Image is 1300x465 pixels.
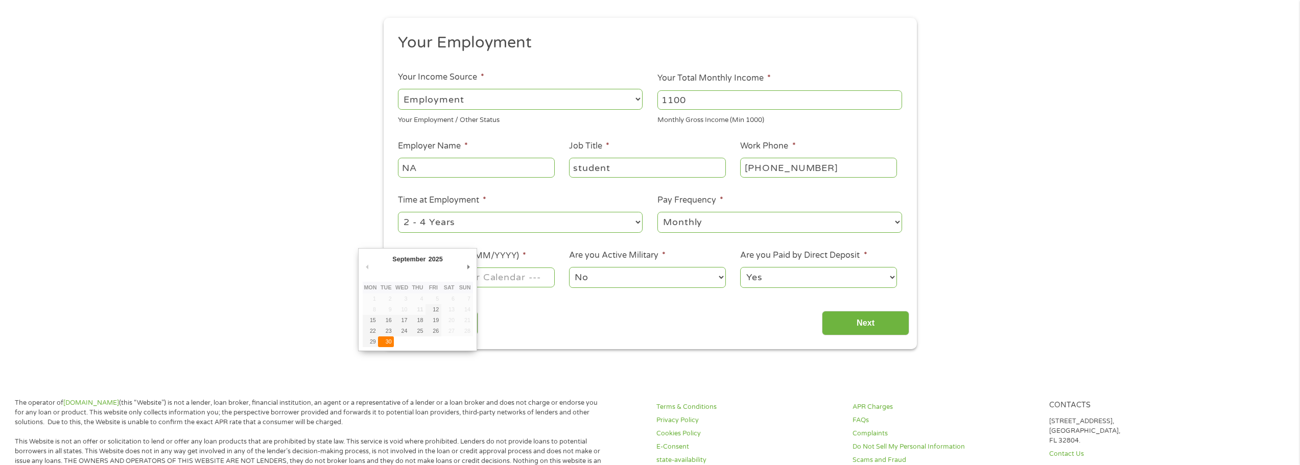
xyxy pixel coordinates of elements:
a: [DOMAIN_NAME] [63,399,119,407]
h4: Contacts [1049,401,1233,410]
label: Are you Active Military [569,250,666,261]
button: 15 [363,315,379,326]
button: 22 [363,326,379,336]
abbr: Tuesday [381,284,392,290]
h2: Your Employment [398,33,894,53]
button: 29 [363,336,379,347]
a: Cookies Policy [656,429,840,438]
input: Cashier [569,158,725,177]
p: [STREET_ADDRESS], [GEOGRAPHIC_DATA], FL 32804. [1049,417,1233,446]
label: Pay Frequency [657,195,723,206]
button: Next Month [464,260,473,274]
div: Your Employment / Other Status [398,112,643,126]
p: The operator of (this “Website”) is not a lender, loan broker, financial institution, an agent or... [15,398,604,427]
abbr: Monday [364,284,376,290]
a: E-Consent [656,442,840,452]
button: 12 [426,304,441,315]
label: Time at Employment [398,195,486,206]
div: 2025 [427,252,444,266]
a: APR Charges [853,402,1036,412]
input: Walmart [398,158,554,177]
label: Job Title [569,141,609,152]
button: 23 [378,326,394,336]
label: Are you Paid by Direct Deposit [740,250,867,261]
label: Work Phone [740,141,795,152]
label: Your Total Monthly Income [657,73,771,84]
a: Complaints [853,429,1036,438]
abbr: Sunday [459,284,471,290]
a: Contact Us [1049,449,1233,459]
button: 16 [378,315,394,326]
label: Your Income Source [398,72,484,83]
button: 18 [410,315,426,326]
a: Scams and Fraud [853,455,1036,465]
button: 17 [394,315,410,326]
a: Terms & Conditions [656,402,840,412]
abbr: Thursday [412,284,423,290]
div: September [391,252,427,266]
a: FAQs [853,415,1036,425]
abbr: Wednesday [395,284,408,290]
input: Next [822,311,909,336]
a: Do Not Sell My Personal Information [853,442,1036,452]
a: state-availability [656,455,840,465]
input: (231) 754-4010 [740,158,896,177]
button: 26 [426,326,441,336]
a: Privacy Policy [656,415,840,425]
abbr: Saturday [444,284,455,290]
abbr: Friday [429,284,438,290]
label: Employer Name [398,141,468,152]
button: 19 [426,315,441,326]
button: Previous Month [363,260,372,274]
button: 24 [394,326,410,336]
div: Monthly Gross Income (Min 1000) [657,112,902,126]
button: 30 [378,336,394,347]
input: 1800 [657,90,902,110]
button: 25 [410,326,426,336]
